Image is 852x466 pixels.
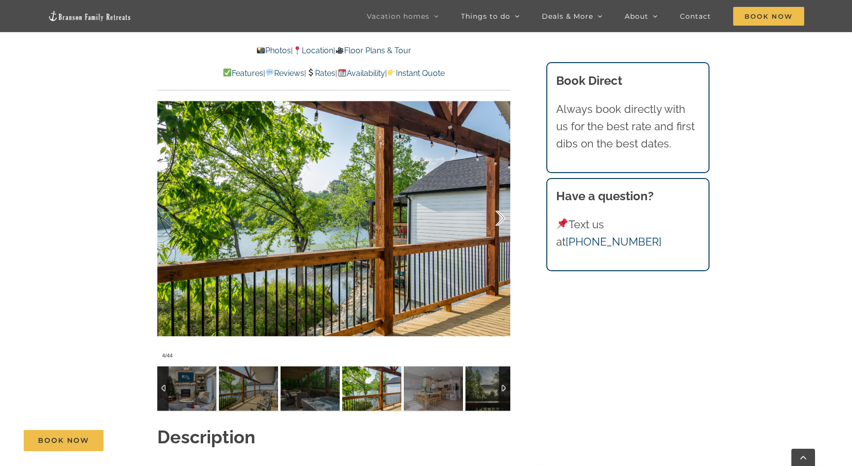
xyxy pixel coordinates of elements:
p: | | | | [157,67,510,80]
img: 📌 [557,218,568,229]
h3: Have a question? [556,187,700,205]
span: Vacation homes [367,13,429,20]
strong: Description [157,427,255,447]
img: Blue-Pearl-lakefront-vacation-rental-home-fog-2-scaled.jpg-nggid041574-ngg0dyn-120x90-00f0w010c01... [465,366,525,411]
img: 🎥 [336,46,344,54]
a: Availability [337,69,385,78]
a: Floor Plans & Tour [335,46,411,55]
a: Reviews [265,69,304,78]
span: Contact [680,13,711,20]
img: Branson Family Retreats Logo [48,10,132,22]
p: Always book directly with us for the best rate and first dibs on the best dates. [556,101,700,153]
img: ✅ [223,69,231,76]
img: 💲 [307,69,315,76]
p: | | [157,44,510,57]
span: About [625,13,648,20]
a: Book Now [24,430,104,451]
img: 👉 [388,69,395,76]
a: Photos [256,46,290,55]
a: Instant Quote [387,69,445,78]
img: 💬 [266,69,274,76]
a: Location [293,46,333,55]
p: Text us at [556,216,700,251]
img: Blue-Pearl-vacation-home-rental-Lake-Taneycomo-2155-scaled.jpg-nggid041589-ngg0dyn-120x90-00f0w01... [281,366,340,411]
span: Book Now [733,7,804,26]
img: Blue-Pearl-vacation-home-rental-Lake-Taneycomo-2146-scaled.jpg-nggid041562-ngg0dyn-120x90-00f0w01... [342,366,401,411]
img: 📸 [257,46,265,54]
span: Book Now [38,436,89,445]
img: 📆 [338,69,346,76]
img: 📍 [293,46,301,54]
img: Blue-Pearl-vacation-home-rental-Lake-Taneycomo-2145-scaled.jpg-nggid041566-ngg0dyn-120x90-00f0w01... [219,366,278,411]
a: Features [223,69,263,78]
img: Blue-Pearl-Christmas-at-Lake-Taneycomo-Branson-Missouri-1305-Edit-scaled.jpg-nggid041849-ngg0dyn-... [157,366,216,411]
h3: Book Direct [556,72,700,90]
span: Things to do [461,13,510,20]
img: Blue-Pearl-vacation-home-rental-Lake-Taneycomo-2071-scaled.jpg-nggid041595-ngg0dyn-120x90-00f0w01... [404,366,463,411]
a: Rates [306,69,335,78]
span: Deals & More [542,13,593,20]
a: [PHONE_NUMBER] [566,235,662,248]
